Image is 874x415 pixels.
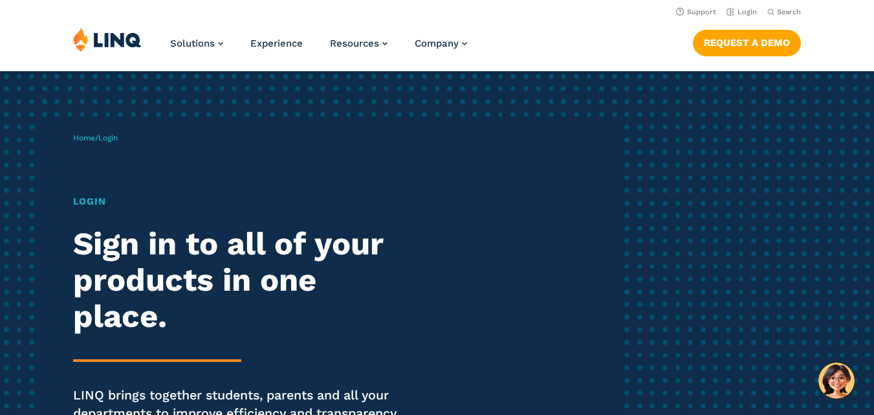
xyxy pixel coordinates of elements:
[727,8,757,16] a: Login
[676,8,716,16] a: Support
[73,194,410,209] h1: Login
[170,38,223,49] a: Solutions
[73,133,95,142] a: Home
[170,38,215,49] span: Solutions
[767,7,801,17] button: Open Search Bar
[250,38,303,49] a: Experience
[818,363,855,399] button: Hello, have a question? Let’s chat.
[73,226,410,335] h2: Sign in to all of your products in one place.
[330,38,388,49] a: Resources
[170,27,467,70] nav: Primary Navigation
[693,27,801,56] nav: Button Navigation
[98,133,118,142] span: Login
[73,133,118,142] span: /
[330,38,379,49] span: Resources
[73,27,142,52] img: LINQ | K‑12 Software
[693,30,801,56] a: Request a Demo
[415,38,467,49] a: Company
[777,8,801,16] span: Search
[415,38,459,49] span: Company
